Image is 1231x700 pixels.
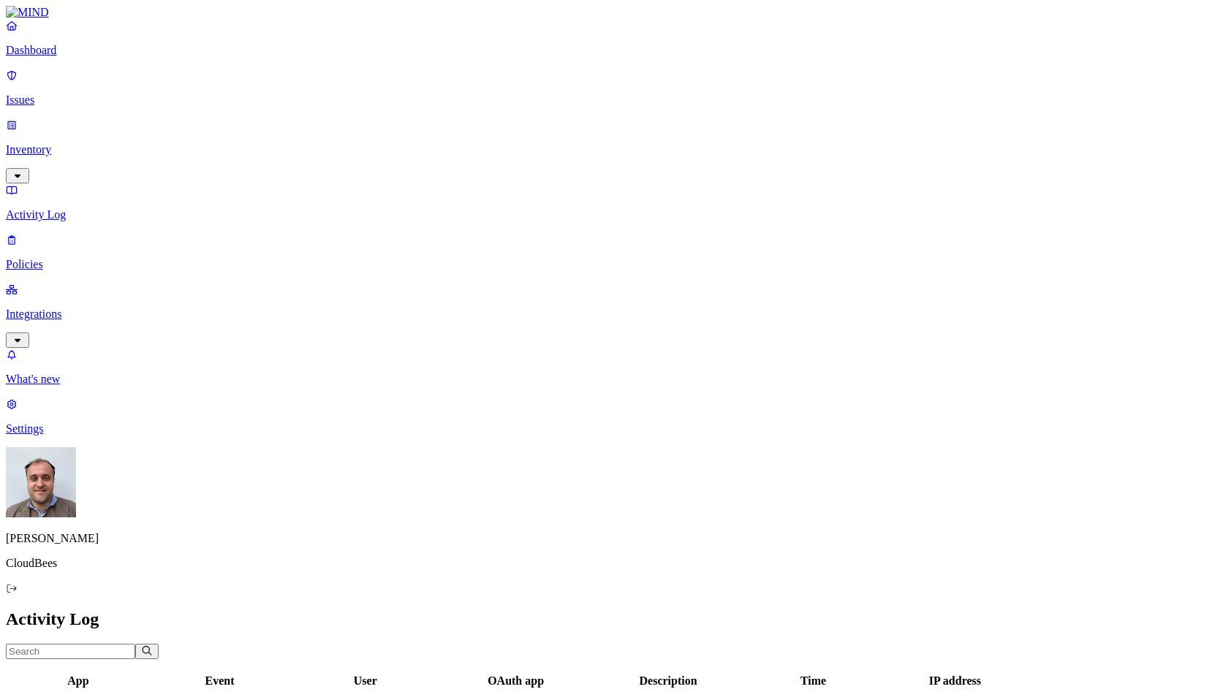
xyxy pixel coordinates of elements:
[6,397,1225,435] a: Settings
[6,644,135,659] input: Search
[6,258,1225,271] p: Policies
[592,674,744,688] div: Description
[6,422,1225,435] p: Settings
[6,557,1225,570] p: CloudBees
[747,674,879,688] div: Time
[6,183,1225,221] a: Activity Log
[8,674,148,688] div: App
[6,94,1225,107] p: Issues
[6,118,1225,181] a: Inventory
[6,233,1225,271] a: Policies
[6,208,1225,221] p: Activity Log
[6,6,1225,19] a: MIND
[291,674,439,688] div: User
[6,532,1225,545] p: [PERSON_NAME]
[6,143,1225,156] p: Inventory
[882,674,1028,688] div: IP address
[6,283,1225,346] a: Integrations
[6,69,1225,107] a: Issues
[442,674,589,688] div: OAuth app
[6,348,1225,386] a: What's new
[6,19,1225,57] a: Dashboard
[151,674,288,688] div: Event
[6,308,1225,321] p: Integrations
[6,6,49,19] img: MIND
[6,447,76,517] img: Filip Vlasic
[6,44,1225,57] p: Dashboard
[6,609,1225,629] h2: Activity Log
[6,373,1225,386] p: What's new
